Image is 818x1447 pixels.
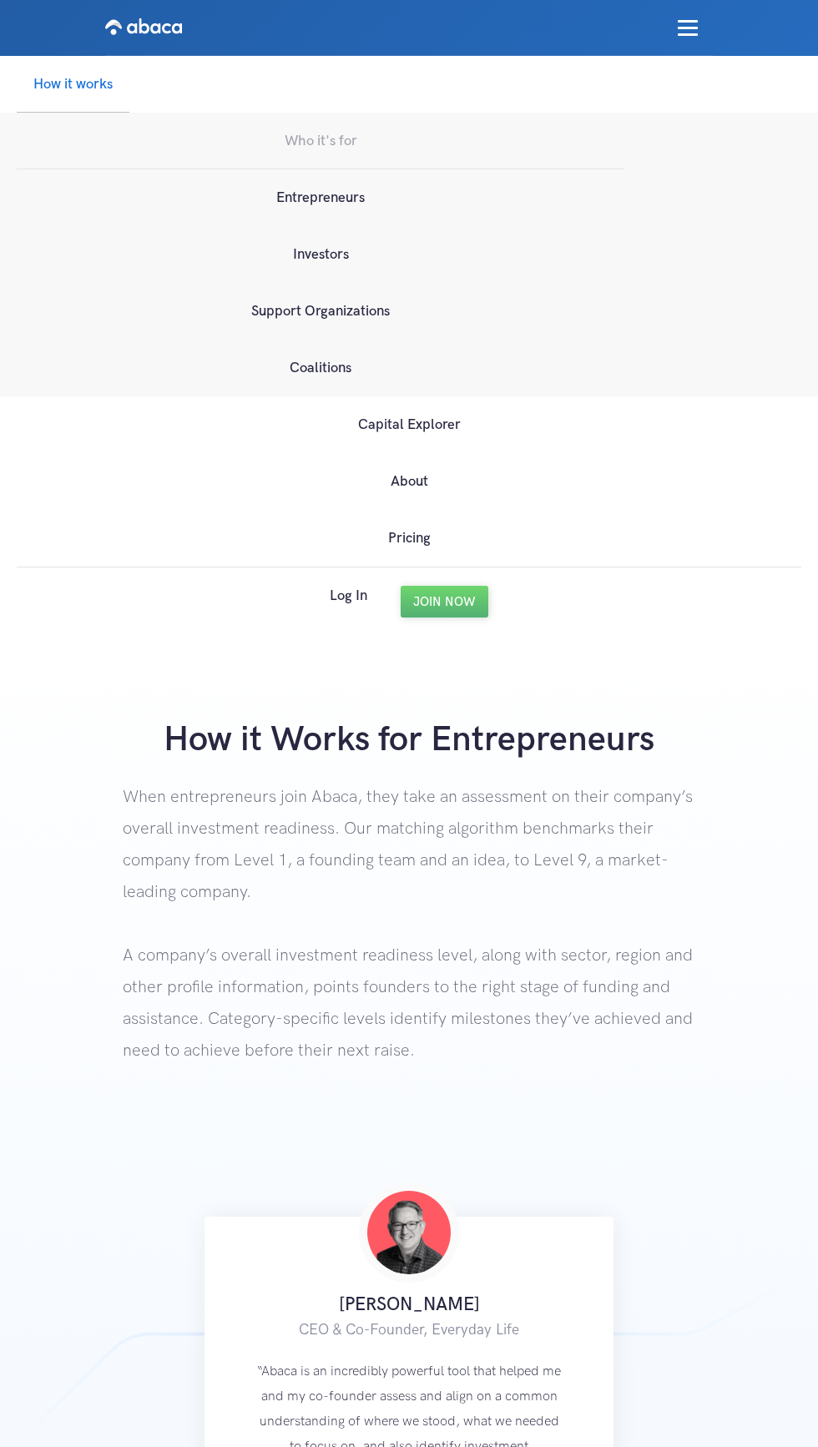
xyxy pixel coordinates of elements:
[17,226,624,283] a: Investors
[105,13,182,40] img: Abaca logo
[358,396,461,453] a: Capital Explorer
[17,113,624,169] a: Who it's for
[17,340,624,396] a: Coalitions
[17,169,624,226] a: Entrepreneurs
[17,283,624,340] a: Support Organizations
[663,3,713,51] div: menu
[401,586,488,618] a: Join Now
[388,510,431,567] a: Pricing
[330,567,367,624] a: Log In
[17,56,129,113] a: How it works
[391,453,428,510] a: About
